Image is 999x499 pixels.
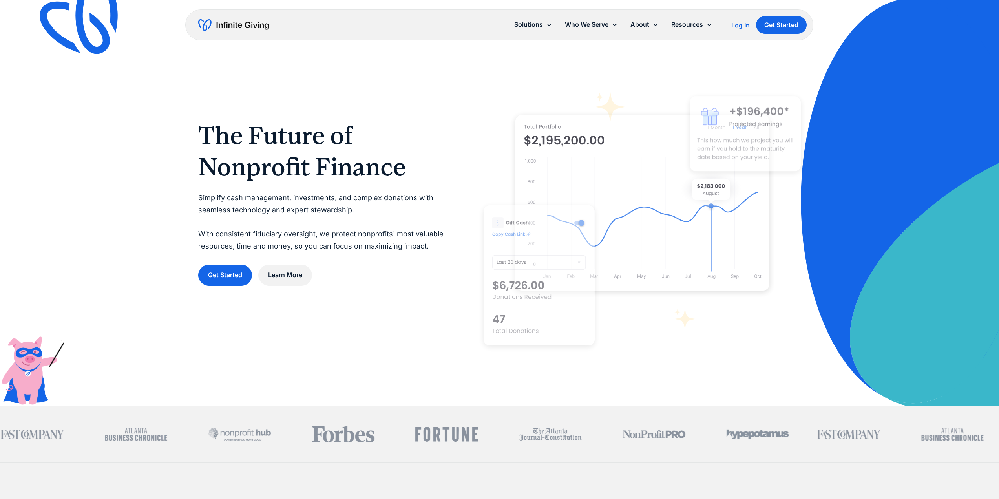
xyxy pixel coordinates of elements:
[198,265,252,285] a: Get Started
[625,16,665,33] div: About
[665,16,719,33] div: Resources
[198,120,452,183] h1: The Future of Nonprofit Finance
[258,265,312,285] a: Learn More
[484,205,595,345] img: donation software for nonprofits
[515,115,769,291] img: nonprofit donation platform
[508,16,559,33] div: Solutions
[672,19,703,30] div: Resources
[515,19,543,30] div: Solutions
[732,20,750,30] a: Log In
[198,192,452,252] p: Simplify cash management, investments, and complex donations with seamless technology and expert ...
[559,16,625,33] div: Who We Serve
[565,19,609,30] div: Who We Serve
[756,16,807,34] a: Get Started
[732,22,750,28] div: Log In
[631,19,650,30] div: About
[199,19,269,31] a: home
